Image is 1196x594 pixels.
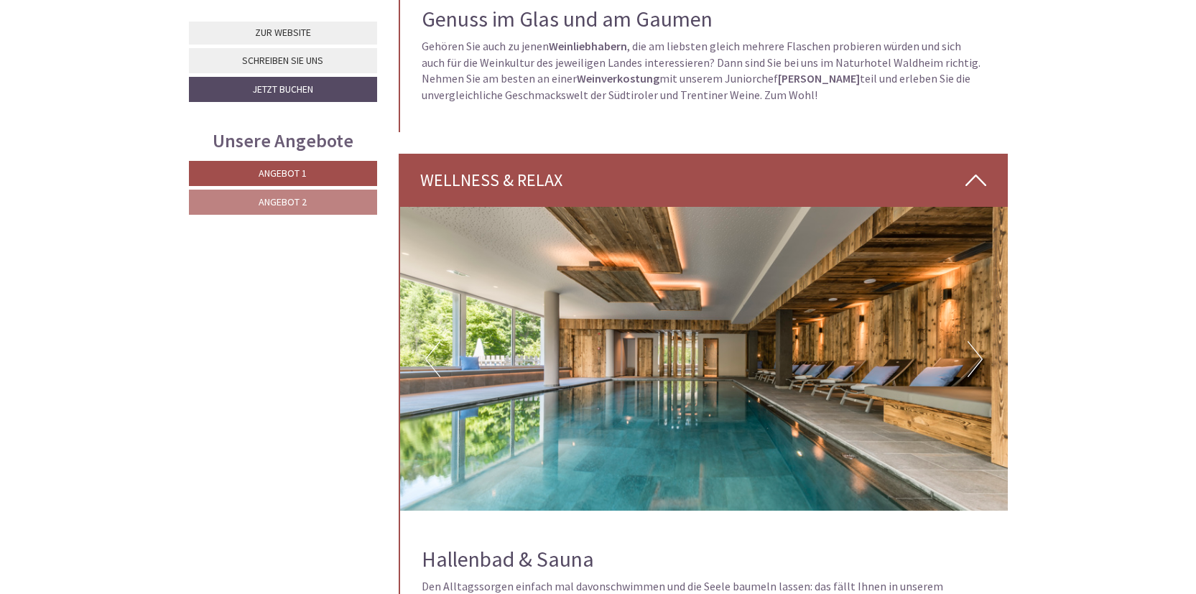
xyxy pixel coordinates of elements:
[189,127,377,154] div: Unsere Angebote
[487,379,565,404] button: Senden
[549,39,627,53] strong: Weinliebhabern
[189,48,377,73] a: Schreiben Sie uns
[577,71,659,85] strong: Weinverkostung
[189,22,377,45] a: Zur Website
[259,167,307,180] span: Angebot 1
[968,341,983,377] button: Next
[425,341,440,377] button: Previous
[11,39,228,83] div: Guten Tag, wie können wir Ihnen helfen?
[22,70,221,80] small: 21:58
[422,7,986,31] h2: Genuss im Glas und am Gaumen
[259,195,307,208] span: Angebot 2
[422,38,986,103] p: Gehören Sie auch zu jenen , die am liebsten gleich mehrere Flaschen probieren würden und sich auc...
[189,77,377,102] a: Jetzt buchen
[399,154,1008,207] div: Wellness & Relax
[256,11,308,35] div: [DATE]
[778,71,860,85] strong: [PERSON_NAME]
[22,42,221,53] div: Naturhotel Waldheim
[422,547,986,571] h2: Hallenbad & Sauna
